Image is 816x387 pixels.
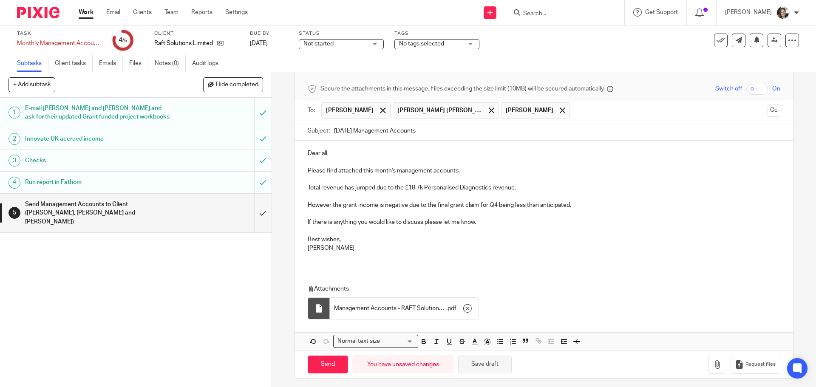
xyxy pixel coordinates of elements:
[768,104,780,117] button: Cc
[772,85,780,93] span: On
[192,55,225,72] a: Audit logs
[122,38,127,43] small: /5
[448,304,456,313] span: pdf
[17,39,102,48] div: Monthly Management Accounts - Raft Solutions Ltd
[8,133,20,145] div: 2
[25,133,172,145] h1: Innovate UK accrued income
[399,41,444,47] span: No tags selected
[129,55,148,72] a: Files
[8,207,20,219] div: 5
[154,30,239,37] label: Client
[506,106,553,115] span: [PERSON_NAME]
[8,177,20,189] div: 4
[333,335,418,348] div: Search for option
[119,35,127,45] div: 4
[99,55,123,72] a: Emails
[25,154,172,167] h1: Checks
[308,244,780,252] p: [PERSON_NAME]
[8,77,55,92] button: + Add subtask
[715,85,742,93] span: Switch off
[776,6,790,20] img: barbara-raine-.jpg
[133,8,152,17] a: Clients
[326,106,374,115] span: [PERSON_NAME]
[522,10,599,18] input: Search
[308,127,330,135] label: Subject:
[154,39,213,48] p: Raft Solutions Limited
[334,304,446,313] span: Management Accounts - RAFT Solutions Ltd ([DATE])
[155,55,186,72] a: Notes (0)
[308,285,764,293] p: Attachments
[352,355,454,373] div: You have unsaved changes
[394,30,479,37] label: Tags
[25,102,172,124] h1: E-mail [PERSON_NAME] and [PERSON_NAME] and ask for their updated Grant funded project workbooks
[745,361,776,368] span: Request files
[216,82,258,88] span: Hide completed
[299,30,384,37] label: Status
[225,8,248,17] a: Settings
[335,337,382,346] span: Normal text size
[8,107,20,119] div: 1
[303,41,334,47] span: Not started
[645,9,678,15] span: Get Support
[17,7,59,18] img: Pixie
[250,40,268,46] span: [DATE]
[8,155,20,167] div: 3
[308,235,780,244] p: Best wishes,
[308,218,780,226] p: If there is anything you would like to discuss please let me know.
[458,356,512,374] button: Save draft
[250,30,288,37] label: Due by
[397,106,482,115] span: [PERSON_NAME] [PERSON_NAME]
[203,77,263,92] button: Hide completed
[55,55,93,72] a: Client tasks
[308,201,780,209] p: However the grant income is negative due to the final grant claim for Q4 being less than anticipa...
[191,8,212,17] a: Reports
[308,149,780,158] p: Dear all,
[17,55,48,72] a: Subtasks
[25,198,172,228] h1: Send Management Accounts to Client ([PERSON_NAME], [PERSON_NAME] and [PERSON_NAME])
[725,8,772,17] p: [PERSON_NAME]
[382,337,413,346] input: Search for option
[17,30,102,37] label: Task
[308,184,780,192] p: Total revenue has jumped due to the £18.7k Personalised Diagnostics revenue.
[320,85,605,93] span: Secure the attachments in this message. Files exceeding the size limit (10MB) will be secured aut...
[25,176,172,189] h1: Run report in Fathom
[308,106,317,115] label: To:
[79,8,93,17] a: Work
[308,356,348,374] input: Send
[164,8,178,17] a: Team
[106,8,120,17] a: Email
[731,355,780,374] button: Request files
[330,298,479,319] div: .
[308,167,780,175] p: Please find attached this month's management accounts.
